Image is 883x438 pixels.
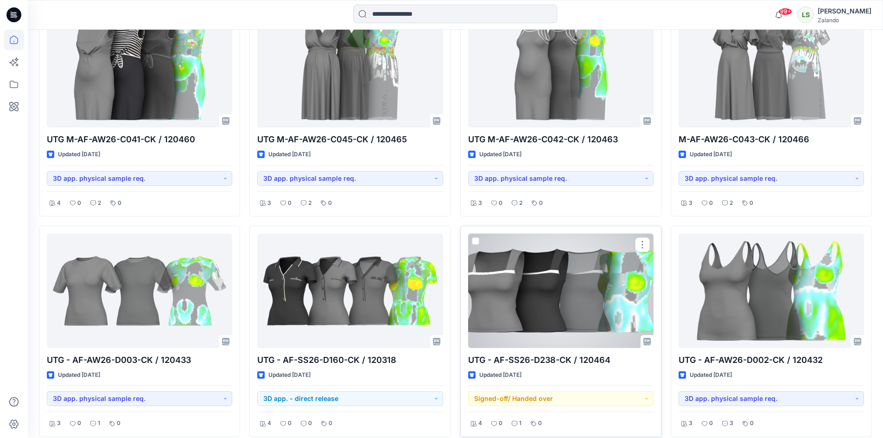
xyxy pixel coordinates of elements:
p: 4 [267,419,271,428]
p: UTG - AF-SS26-D238-CK / 120464 [468,354,654,367]
p: 0 [499,198,502,208]
p: UTG - AF-AW26-D002-CK / 120432 [679,354,864,367]
p: 0 [750,198,753,208]
p: 0 [499,419,502,428]
p: UTG - AF-SS26-D160-CK / 120318 [257,354,443,367]
p: 0 [77,419,81,428]
span: 99+ [778,8,792,15]
a: UTG - AF-SS26-D160-CK / 120318 [257,234,443,348]
p: 2 [98,198,101,208]
p: 3 [57,419,61,428]
p: 2 [308,198,311,208]
p: 0 [329,419,332,428]
p: 4 [478,419,482,428]
p: Updated [DATE] [268,370,311,380]
p: UTG M-AF-AW26-C041-CK / 120460 [47,133,232,146]
p: 3 [689,198,692,208]
a: M-AF-AW26-C043-CK / 120466 [679,13,864,127]
p: 0 [288,198,292,208]
p: 1 [98,419,100,428]
p: UTG M-AF-AW26-C042-CK / 120463 [468,133,654,146]
p: 4 [57,198,61,208]
p: 0 [117,419,121,428]
p: M-AF-AW26-C043-CK / 120466 [679,133,864,146]
p: 3 [730,419,733,428]
p: Updated [DATE] [58,150,100,159]
p: Updated [DATE] [479,370,521,380]
a: UTG - AF-AW26-D002-CK / 120432 [679,234,864,348]
p: 2 [730,198,733,208]
p: 0 [288,419,292,428]
p: UTG - AF-AW26-D003-CK / 120433 [47,354,232,367]
p: 3 [267,198,271,208]
p: 0 [538,419,542,428]
p: 0 [308,419,312,428]
p: Updated [DATE] [268,150,311,159]
p: 2 [519,198,522,208]
div: Zalando [818,17,871,24]
a: UTG - AF-SS26-D238-CK / 120464 [468,234,654,348]
p: 0 [77,198,81,208]
p: 3 [689,419,692,428]
p: 0 [709,198,713,208]
div: [PERSON_NAME] [818,6,871,17]
p: Updated [DATE] [690,150,732,159]
p: 0 [750,419,754,428]
a: UTG M-AF-AW26-C041-CK / 120460 [47,13,232,127]
p: 1 [519,419,521,428]
p: 0 [539,198,543,208]
p: Updated [DATE] [690,370,732,380]
p: 0 [118,198,121,208]
p: 0 [328,198,332,208]
div: LS [797,6,814,23]
p: 3 [478,198,482,208]
p: Updated [DATE] [58,370,100,380]
p: 0 [709,419,713,428]
a: UTG - AF-AW26-D003-CK / 120433 [47,234,232,348]
p: Updated [DATE] [479,150,521,159]
a: UTG M-AF-AW26-C045-CK / 120465 [257,13,443,127]
p: UTG M-AF-AW26-C045-CK / 120465 [257,133,443,146]
a: UTG M-AF-AW26-C042-CK / 120463 [468,13,654,127]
